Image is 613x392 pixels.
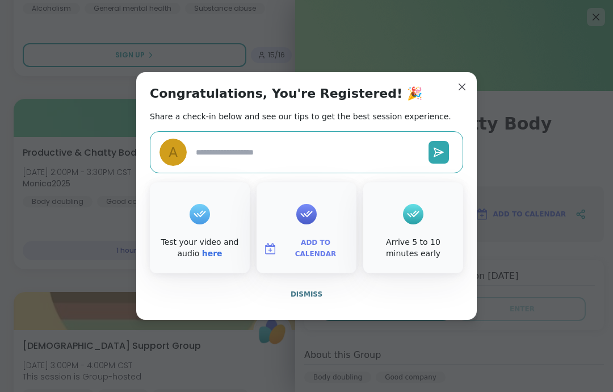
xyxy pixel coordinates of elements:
[150,111,451,122] h2: Share a check-in below and see our tips to get the best session experience.
[169,143,178,162] span: A
[202,249,222,258] a: here
[282,237,350,260] span: Add to Calendar
[291,290,322,298] span: Dismiss
[152,237,247,259] div: Test your video and audio
[150,86,422,102] h1: Congratulations, You're Registered! 🎉
[263,242,277,256] img: ShareWell Logomark
[366,237,461,259] div: Arrive 5 to 10 minutes early
[150,282,463,306] button: Dismiss
[259,237,354,261] button: Add to Calendar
